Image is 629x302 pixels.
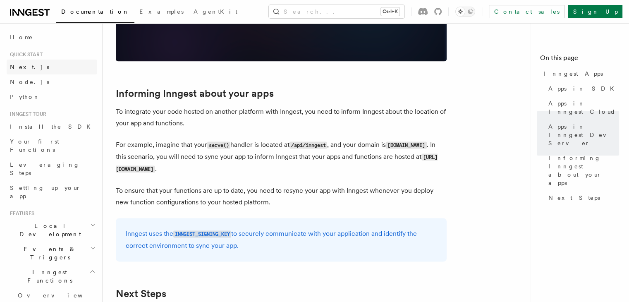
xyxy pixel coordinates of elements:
[7,89,97,104] a: Python
[116,106,447,129] p: To integrate your code hosted on another platform with Inngest, you need to inform Inngest about ...
[10,161,80,176] span: Leveraging Steps
[10,185,81,199] span: Setting up your app
[7,30,97,45] a: Home
[7,180,97,204] a: Setting up your app
[7,119,97,134] a: Install the SDK
[7,60,97,74] a: Next.js
[7,111,46,117] span: Inngest tour
[10,64,49,70] span: Next.js
[386,141,426,149] code: [DOMAIN_NAME]
[10,33,33,41] span: Home
[269,5,404,18] button: Search...Ctrl+K
[289,141,327,149] code: /api/inngest
[7,265,97,288] button: Inngest Functions
[10,123,96,130] span: Install the SDK
[207,141,230,149] code: serve()
[548,122,619,147] span: Apps in Inngest Dev Server
[61,8,129,15] span: Documentation
[548,194,600,202] span: Next Steps
[7,51,43,58] span: Quick start
[116,288,166,300] a: Next Steps
[116,139,447,175] p: For example, imagine that your handler is located at , and your domain is . In this scenario, you...
[548,99,619,116] span: Apps in Inngest Cloud
[489,5,564,18] a: Contact sales
[543,70,603,78] span: Inngest Apps
[545,96,619,119] a: Apps in Inngest Cloud
[548,84,619,93] span: Apps in SDK
[540,53,619,66] h4: On this page
[7,210,34,217] span: Features
[7,268,89,285] span: Inngest Functions
[194,8,237,15] span: AgentKit
[381,7,399,16] kbd: Ctrl+K
[139,8,184,15] span: Examples
[545,81,619,96] a: Apps in SDK
[7,222,90,238] span: Local Development
[10,93,40,100] span: Python
[56,2,134,23] a: Documentation
[545,190,619,205] a: Next Steps
[126,228,437,252] p: Inngest uses the to securely communicate with your application and identify the correct environme...
[189,2,242,22] a: AgentKit
[545,119,619,151] a: Apps in Inngest Dev Server
[540,66,619,81] a: Inngest Apps
[7,245,90,261] span: Events & Triggers
[134,2,189,22] a: Examples
[10,79,49,85] span: Node.js
[10,138,59,153] span: Your first Functions
[7,134,97,157] a: Your first Functions
[7,74,97,89] a: Node.js
[7,218,97,242] button: Local Development
[455,7,475,17] button: Toggle dark mode
[173,230,231,237] a: INNGEST_SIGNING_KEY
[545,151,619,190] a: Informing Inngest about your apps
[18,292,103,299] span: Overview
[173,230,231,237] code: INNGEST_SIGNING_KEY
[568,5,622,18] a: Sign Up
[548,154,619,187] span: Informing Inngest about your apps
[116,185,447,208] p: To ensure that your functions are up to date, you need to resync your app with Inngest whenever y...
[116,88,274,99] a: Informing Inngest about your apps
[7,242,97,265] button: Events & Triggers
[7,157,97,180] a: Leveraging Steps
